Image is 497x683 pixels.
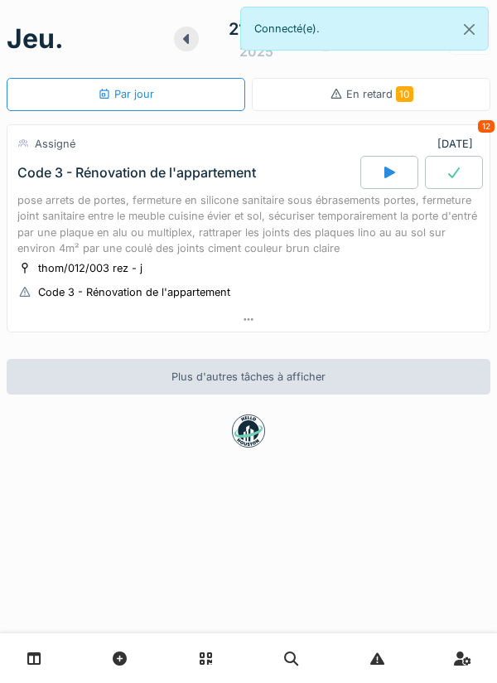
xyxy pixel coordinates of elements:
div: Par jour [98,86,154,102]
button: Close [451,7,488,51]
div: pose arrets de portes, fermeture en silicone sanitaire sous ébrasements portes, fermeture joint s... [17,192,480,256]
div: [DATE] [437,136,480,152]
div: 12 [478,120,495,133]
div: 21 août [229,17,284,41]
div: Code 3 - Rénovation de l'appartement [38,284,230,300]
div: Plus d'autres tâches à afficher [7,359,490,395]
div: Code 3 - Rénovation de l'appartement [17,165,256,181]
h1: jeu. [7,23,64,55]
div: 2025 [239,41,273,61]
div: Connecté(e). [240,7,489,51]
div: Assigné [35,136,75,152]
span: En retard [346,88,413,100]
span: 10 [396,86,413,102]
img: badge-BVDL4wpA.svg [232,414,265,448]
div: thom/012/003 rez - j [38,260,142,276]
